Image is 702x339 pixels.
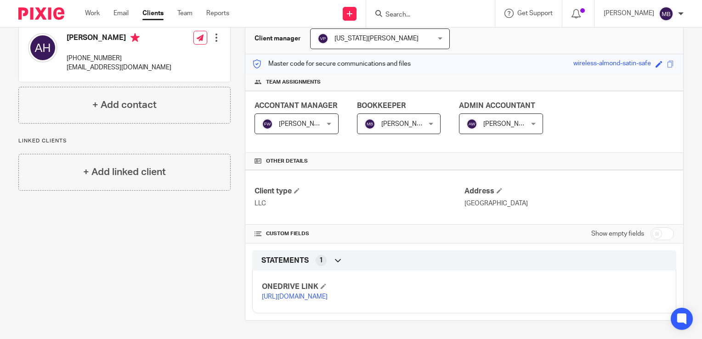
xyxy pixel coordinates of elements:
a: [URL][DOMAIN_NAME] [262,294,328,300]
h4: [PERSON_NAME] [67,33,171,45]
p: [PHONE_NUMBER] [67,54,171,63]
img: Pixie [18,7,64,20]
h3: Client manager [255,34,301,43]
label: Show empty fields [591,229,644,238]
div: wireless-almond-satin-safe [573,59,651,69]
p: [PERSON_NAME] [604,9,654,18]
h4: + Add linked client [83,165,166,179]
h4: ONEDRIVE LINK [262,282,464,292]
p: [GEOGRAPHIC_DATA] [464,199,674,208]
a: Email [113,9,129,18]
span: [PERSON_NAME] [381,121,432,127]
span: [US_STATE][PERSON_NAME] [334,35,419,42]
a: Work [85,9,100,18]
span: [PERSON_NAME] [279,121,329,127]
span: ACCONTANT MANAGER [255,102,337,109]
span: Other details [266,158,308,165]
h4: CUSTOM FIELDS [255,230,464,237]
img: svg%3E [466,119,477,130]
a: Team [177,9,192,18]
p: [EMAIL_ADDRESS][DOMAIN_NAME] [67,63,171,72]
img: svg%3E [262,119,273,130]
p: Master code for secure communications and files [252,59,411,68]
h4: Client type [255,186,464,196]
i: Primary [130,33,140,42]
p: Linked clients [18,137,231,145]
span: STATEMENTS [261,256,309,266]
span: BOOKKEEPER [357,102,406,109]
h4: Address [464,186,674,196]
img: svg%3E [659,6,674,21]
img: svg%3E [28,33,57,62]
span: Team assignments [266,79,321,86]
input: Search [385,11,467,19]
span: ADMIN ACCOUNTANT [459,102,535,109]
img: svg%3E [317,33,328,44]
span: [PERSON_NAME] [483,121,534,127]
h4: + Add contact [92,98,157,112]
p: LLC [255,199,464,208]
img: svg%3E [364,119,375,130]
a: Reports [206,9,229,18]
span: Get Support [517,10,553,17]
a: Clients [142,9,164,18]
span: 1 [319,256,323,265]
